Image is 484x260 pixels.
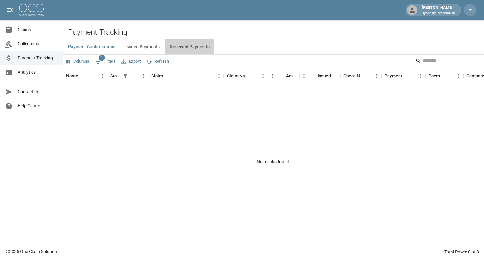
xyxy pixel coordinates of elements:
[120,57,142,66] button: Export
[445,71,454,80] button: Sort
[66,67,78,85] div: Name
[250,71,258,80] button: Sort
[148,67,224,85] div: Claim
[277,71,286,80] button: Sort
[98,71,107,81] button: Menu
[130,71,139,80] button: Sort
[425,67,463,85] div: Payment Type
[224,67,268,85] div: Claim Number
[4,4,16,16] button: open drawer
[415,56,483,67] div: Search
[429,67,445,85] div: Payment Type
[407,71,416,80] button: Sort
[286,67,296,85] div: Amount
[163,71,172,80] button: Sort
[299,67,340,85] div: Issued Date
[63,39,120,54] button: Payment Confirmations
[145,57,170,66] button: Refresh
[372,71,381,81] button: Menu
[268,71,277,81] button: Menu
[268,67,299,85] div: Amount
[381,67,425,85] div: Payment Method
[343,67,363,85] div: Check Number
[139,71,148,81] button: Menu
[19,4,44,16] img: ocs-logo-white-transparent.png
[318,67,337,85] div: Issued Date
[18,55,58,61] span: Payment Tracking
[422,11,455,16] p: HyperDry Restoration
[93,57,117,67] button: Show filters
[110,67,121,85] div: Status
[419,4,458,16] div: [PERSON_NAME]
[64,57,91,66] button: Select columns
[363,71,372,80] button: Sort
[454,71,463,81] button: Menu
[120,39,165,54] button: Issued Payments
[78,71,87,80] button: Sort
[165,39,215,54] button: Received Payments
[68,28,484,37] h2: Payment Tracking
[299,71,309,81] button: Menu
[107,67,148,85] div: Status
[18,26,58,33] span: Claims
[151,67,163,85] div: Claim
[227,67,250,85] div: Claim Number
[340,67,381,85] div: Check Number
[121,71,130,80] button: Show filters
[18,69,58,76] span: Analytics
[309,71,318,80] button: Sort
[18,41,58,47] span: Collections
[416,71,425,81] button: Menu
[214,71,224,81] button: Menu
[99,55,105,61] span: 1
[63,67,107,85] div: Name
[258,71,268,81] button: Menu
[63,85,484,239] div: No results found.
[63,39,484,54] div: dynamic tabs
[121,71,130,80] div: 1 active filter
[384,67,407,85] div: Payment Method
[18,88,58,95] span: Contact Us
[6,248,57,255] div: © 2025 One Claim Solution
[18,103,58,109] span: Help Center
[444,249,479,255] div: Total Rows: 0 of 8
